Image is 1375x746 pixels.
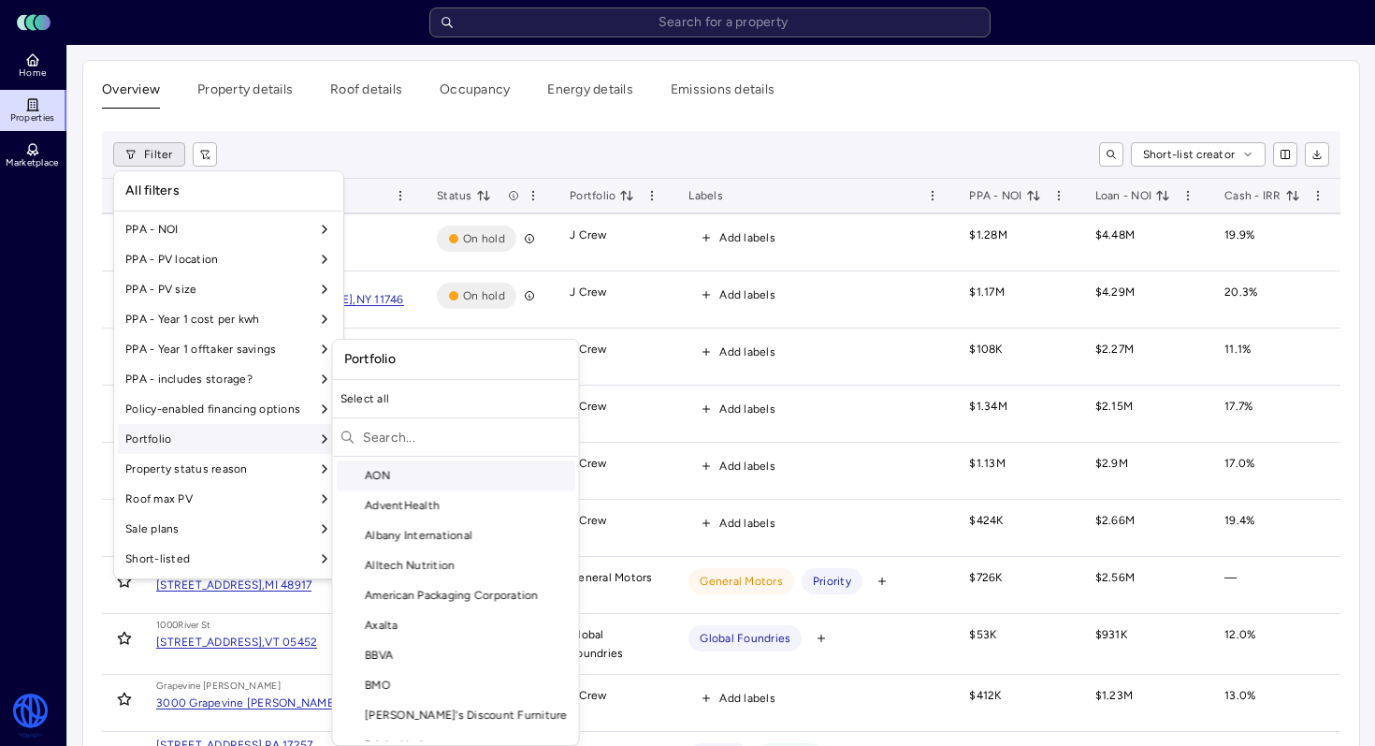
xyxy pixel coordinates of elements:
[118,274,340,304] div: PPA - PV size
[337,520,575,550] div: Albany International
[337,344,575,375] div: Portfolio
[118,454,340,484] div: Property status reason
[118,175,340,207] div: All filters
[118,544,340,574] div: Short-listed
[118,484,340,514] div: Roof max PV
[118,394,340,424] div: Policy-enabled financing options
[337,550,575,580] div: Alltech Nutrition
[337,461,575,490] div: AON
[118,574,340,604] div: State
[118,514,340,544] div: Sale plans
[118,334,340,364] div: PPA - Year 1 offtaker savings
[333,384,579,414] div: Select all
[118,424,340,454] div: Portfolio
[333,461,579,741] div: Suggestions
[118,244,340,274] div: PPA - PV location
[118,214,340,244] div: PPA - NOI
[118,304,340,334] div: PPA - Year 1 cost per kwh
[118,364,340,394] div: PPA - includes storage?
[337,490,575,520] div: AdventHealth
